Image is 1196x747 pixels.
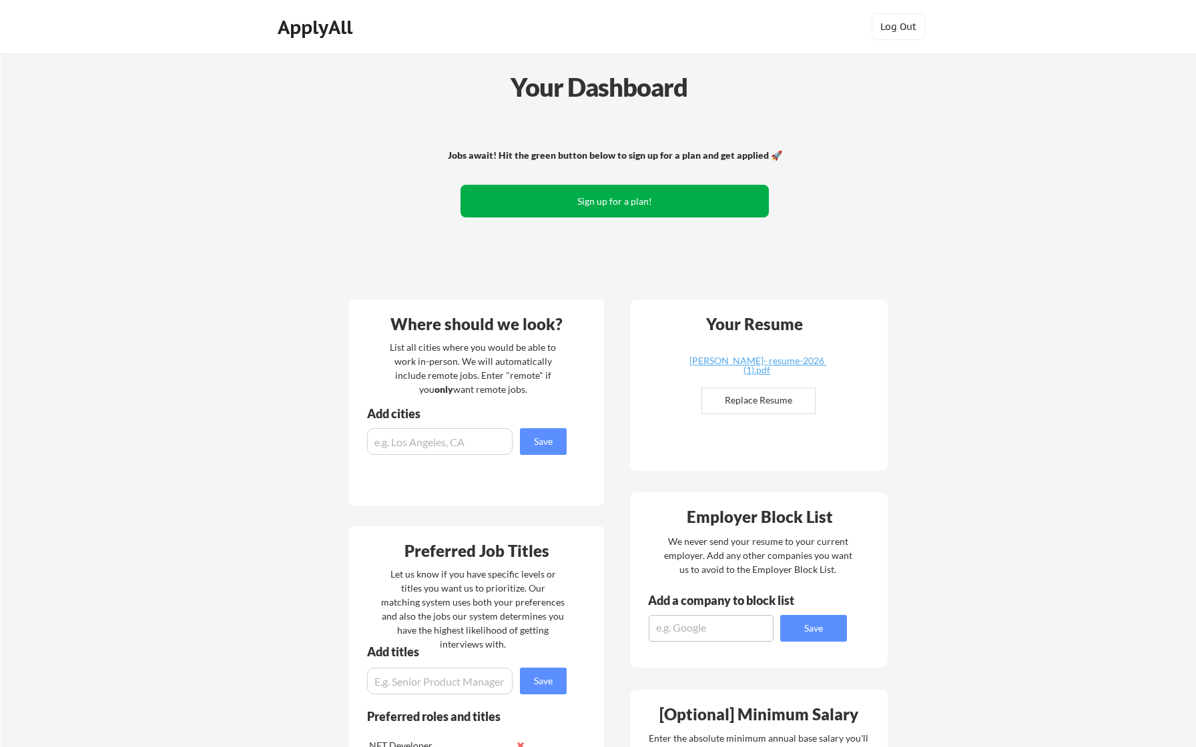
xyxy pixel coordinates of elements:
input: E.g. Senior Product Manager [367,668,513,694]
div: Employer Block List [635,509,884,525]
div: Preferred roles and titles [367,710,549,722]
div: We never send your resume to your current employer. Add any other companies you want us to avoid ... [663,534,853,576]
div: [PERSON_NAME]- resume-2026 (1).pdf [677,356,836,375]
div: ApplyAll [278,16,356,39]
div: Jobs await! Hit the green button below to sign up for a plan and get applied 🚀 [444,149,786,162]
div: List all cities where you would be able to work in-person. We will automatically include remote j... [381,340,565,396]
div: Your Dashboard [1,68,1196,106]
button: Log Out [872,13,925,40]
div: Add cities [367,408,570,420]
div: Let us know if you have specific levels or titles you want us to prioritize. Our matching system ... [381,567,565,651]
button: Sign up for a plan! [461,185,769,217]
div: Preferred Job Titles [352,543,601,559]
strong: only [434,384,453,395]
input: e.g. Los Angeles, CA [367,428,513,455]
div: Where should we look? [352,316,601,332]
div: Your Resume [688,316,820,332]
button: Save [520,668,567,694]
div: Add a company to block list [648,594,815,606]
div: [Optional] Minimum Salary [635,706,883,722]
button: Save [520,428,567,455]
a: [PERSON_NAME]- resume-2026 (1).pdf [677,356,836,377]
div: Add titles [367,646,555,658]
button: Save [780,615,847,642]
